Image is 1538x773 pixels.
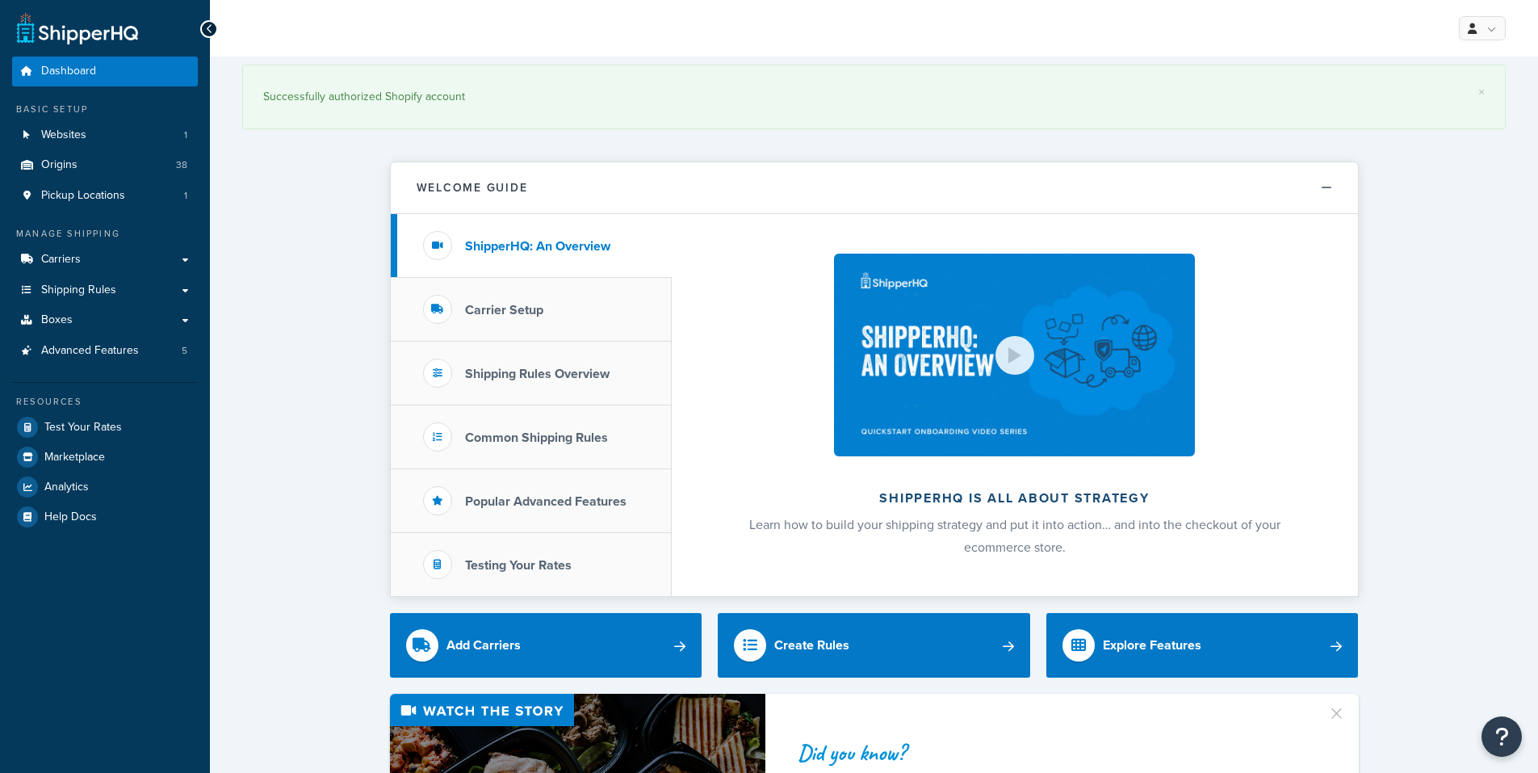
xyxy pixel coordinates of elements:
[12,413,198,442] a: Test Your Rates
[41,313,73,327] span: Boxes
[12,305,198,335] a: Boxes
[12,150,198,180] li: Origins
[1481,716,1522,757] button: Open Resource Center
[12,181,198,211] li: Pickup Locations
[465,431,608,445] h3: Common Shipping Rules
[1103,634,1201,657] div: Explore Features
[12,336,198,366] li: Advanced Features
[834,254,1194,456] img: ShipperHQ is all about strategy
[12,395,198,409] div: Resources
[12,103,198,116] div: Basic Setup
[41,128,86,142] span: Websites
[465,558,572,573] h3: Testing Your Rates
[465,239,610,254] h3: ShipperHQ: An Overview
[12,57,198,86] a: Dashboard
[44,451,105,464] span: Marketplace
[446,634,521,657] div: Add Carriers
[41,158,78,172] span: Origins
[41,189,125,203] span: Pickup Locations
[715,491,1315,506] h2: ShipperHQ is all about strategy
[44,481,89,494] span: Analytics
[12,150,198,180] a: Origins38
[465,303,543,317] h3: Carrier Setup
[12,502,198,531] a: Help Docs
[184,128,187,142] span: 1
[263,86,1485,108] div: Successfully authorized Shopify account
[774,634,849,657] div: Create Rules
[12,245,198,275] a: Carriers
[1478,86,1485,99] a: ×
[12,120,198,150] a: Websites1
[1046,613,1359,678] a: Explore Features
[12,181,198,211] a: Pickup Locations1
[12,443,198,472] a: Marketplace
[182,344,187,358] span: 5
[184,189,187,203] span: 1
[44,421,122,435] span: Test Your Rates
[718,613,1030,678] a: Create Rules
[44,510,97,524] span: Help Docs
[41,253,81,267] span: Carriers
[749,515,1280,557] span: Learn how to build your shipping strategy and put it into action… and into the checkout of your e...
[391,162,1358,214] button: Welcome Guide
[417,182,528,194] h2: Welcome Guide
[12,120,198,150] li: Websites
[41,284,116,297] span: Shipping Rules
[465,494,627,509] h3: Popular Advanced Features
[12,473,198,502] a: Analytics
[12,336,198,366] a: Advanced Features5
[176,158,187,172] span: 38
[12,275,198,305] a: Shipping Rules
[41,65,96,78] span: Dashboard
[465,367,610,381] h3: Shipping Rules Overview
[12,227,198,241] div: Manage Shipping
[798,741,1308,764] div: Did you know?
[41,344,139,358] span: Advanced Features
[390,613,702,678] a: Add Carriers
